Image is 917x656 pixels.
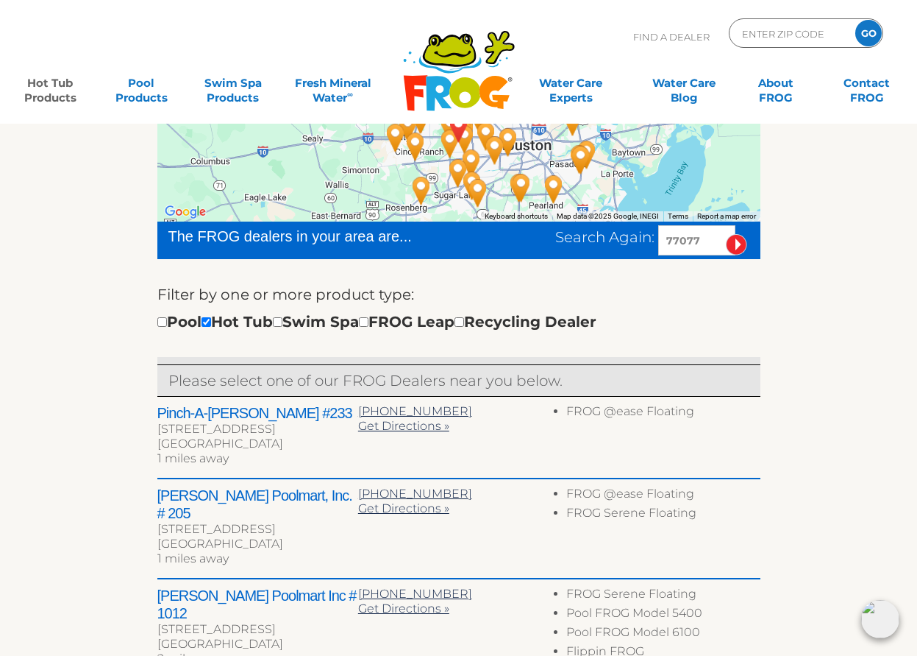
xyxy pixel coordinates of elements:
img: openIcon [861,600,899,638]
li: FROG @ease Floating [566,404,760,423]
a: Water CareExperts [513,68,629,98]
div: Leslie's Poolmart, Inc. # 29 - 9 miles away. [478,130,512,170]
div: Leslie's Poolmart, Inc. # 969 - 14 miles away. [379,118,413,158]
a: Report a map error [697,212,756,220]
a: Get Directions » [358,501,449,515]
li: Pool FROG Model 6100 [566,625,760,644]
div: Leslie's Poolmart Inc # 1020 - 19 miles away. [502,168,536,208]
li: FROG @ease Floating [566,487,760,506]
input: GO [855,20,882,46]
div: Pool Hot Tub Swim Spa FROG Leap Recycling Dealer [157,310,596,334]
a: Hot TubProducts [15,68,86,98]
div: Leslie's Poolmart, Inc. # 779 - 15 miles away. [461,173,495,213]
p: Please select one of our FROG Dealers near you below. [168,369,749,392]
div: Leslie's Poolmart Inc # 601 - 19 miles away. [504,168,538,208]
input: Submit [726,234,747,255]
div: [GEOGRAPHIC_DATA] [157,537,358,551]
a: Terms (opens in new tab) [668,212,688,220]
span: 1 miles away [157,551,229,565]
div: Leslie's Poolmart, Inc. # 374 - 4 miles away. [433,124,467,163]
a: Fresh MineralWater∞ [288,68,377,98]
h2: Pinch-A-[PERSON_NAME] #233 [157,404,358,422]
p: Find A Dealer [633,18,710,55]
div: Leslie's Poolmart Inc # 1014 - 28 miles away. [564,140,598,180]
div: Leslie's Poolmart Inc # 1027 - 13 miles away. [455,166,489,205]
li: FROG Serene Floating [566,587,760,606]
div: Leslie's Poolmart, Inc. # 520 - 28 miles away. [563,139,596,179]
div: [GEOGRAPHIC_DATA] [157,637,358,652]
h2: [PERSON_NAME] Poolmart, Inc. # 205 [157,487,358,522]
div: [STREET_ADDRESS] [157,522,358,537]
a: Open this area in Google Maps (opens a new window) [161,202,210,222]
div: [GEOGRAPHIC_DATA] [157,437,358,451]
a: [PHONE_NUMBER] [358,487,472,501]
div: Leslie's Poolmart, Inc. # 260 - 11 miles away. [491,122,525,162]
div: The FROG dealers in your area are... [168,225,465,247]
a: Swim SpaProducts [197,68,268,98]
div: [STREET_ADDRESS] [157,422,358,437]
a: Water CareBlog [649,68,720,98]
a: AboutFROG [740,68,811,98]
div: Leslie's Poolmart Inc # 1009 - 10 miles away. [441,153,475,193]
button: Keyboard shortcuts [485,211,548,222]
div: [STREET_ADDRESS] [157,622,358,637]
label: Filter by one or more product type: [157,283,414,306]
div: Leslie's Poolmart, Inc. # 289 - 29 miles away. [570,135,604,174]
span: Map data ©2025 Google, INEGI [557,212,659,220]
div: Leslie's Poolmart, Inc. # 629 - 16 miles away. [404,171,438,211]
span: Search Again: [555,228,654,246]
div: Tidal Wave Spa - 8 miles away. [454,144,488,183]
a: PoolProducts [106,68,177,98]
a: [PHONE_NUMBER] [358,404,472,418]
a: Get Directions » [358,602,449,616]
a: ContactFROG [831,68,902,98]
span: 1 miles away [157,451,229,465]
li: Pool FROG Model 5400 [566,606,760,625]
li: FROG Serene Floating [566,506,760,525]
a: Get Directions » [358,419,449,433]
h2: [PERSON_NAME] Poolmart Inc # 1012 [157,587,358,622]
div: Leslie's Poolmart, Inc. # 679 - 11 miles away. [399,127,432,166]
img: Google [161,202,210,222]
input: Zip Code Form [741,23,840,44]
div: Leslie's Poolmart Inc # 133 - 25 miles away. [537,169,571,209]
sup: ∞ [347,89,353,99]
a: [PHONE_NUMBER] [358,587,472,601]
